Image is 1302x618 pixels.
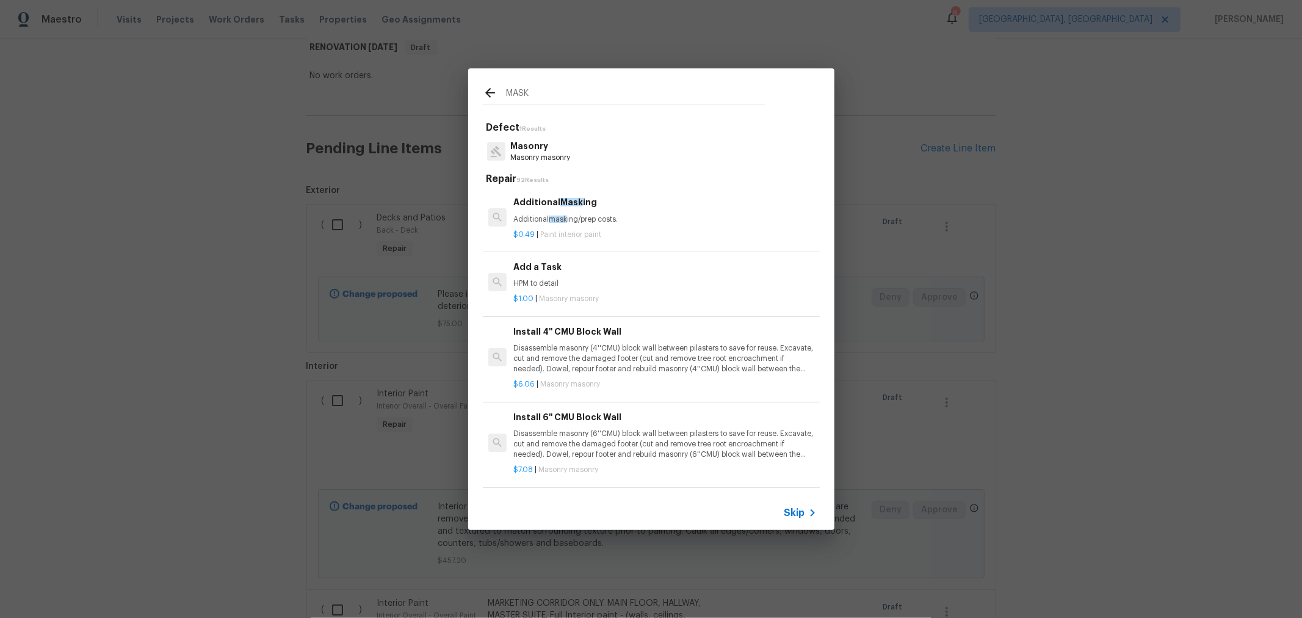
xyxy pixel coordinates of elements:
h6: Install 4'' CMU Block Wall [513,325,816,338]
p: | [513,379,816,390]
h6: Install 6'' CMU Block Wall [513,410,816,424]
span: 1 Results [520,126,546,132]
p: Disassemble masonry (4''CMU) block wall between pilasters to save for reuse. Excavate, cut and re... [513,343,816,374]
span: $1.00 [513,295,533,302]
span: $0.49 [513,231,535,238]
p: Additional ing/prep costs. [513,214,816,225]
span: Mask [560,198,583,206]
input: Search issues or repairs [506,85,765,104]
span: Masonry masonry [538,466,598,473]
span: $7.08 [513,466,533,473]
span: Masonry masonry [539,295,599,302]
span: 92 Results [517,177,549,183]
p: | [513,465,816,475]
h5: Defect [486,122,820,134]
p: Masonry [510,140,570,153]
h6: Additional ing [513,195,816,209]
span: $6.06 [513,380,535,388]
p: Masonry masonry [510,153,570,163]
p: Disassemble masonry (6''CMU) block wall between pilasters to save for reuse. Excavate, cut and re... [513,429,816,460]
span: Skip [784,507,805,519]
span: Masonry masonry [540,380,600,388]
span: Paint interior paint [540,231,601,238]
h5: Repair [486,173,820,186]
span: mask [549,216,567,223]
p: | [513,294,816,304]
h6: Add a Task [513,260,816,274]
p: HPM to detail [513,278,816,289]
p: | [513,230,816,240]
